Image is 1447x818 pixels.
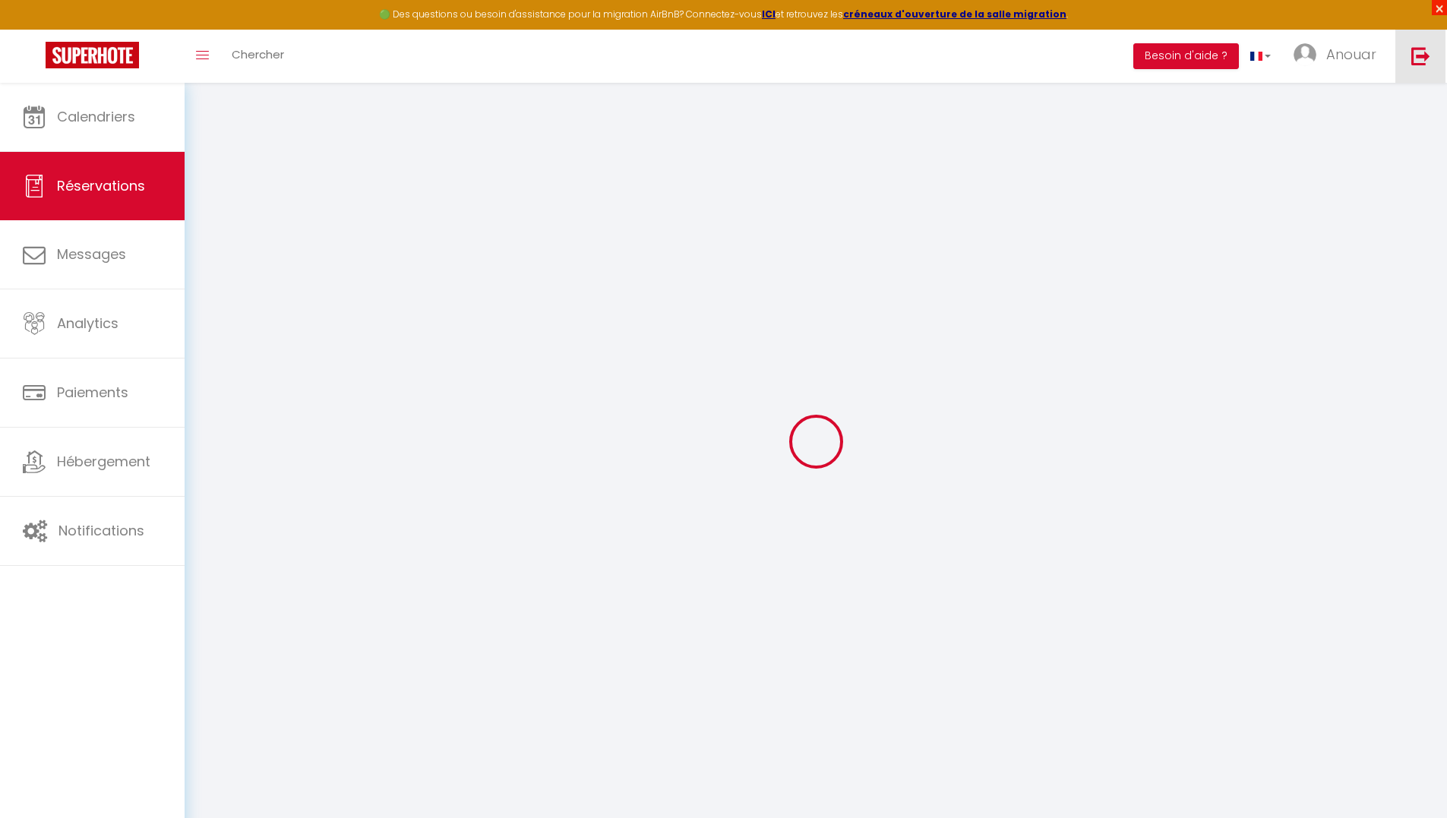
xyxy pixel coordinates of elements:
a: Chercher [220,30,295,83]
button: Besoin d'aide ? [1133,43,1239,69]
span: Réservations [57,176,145,195]
span: Paiements [57,383,128,402]
span: Calendriers [57,107,135,126]
a: ICI [762,8,776,21]
span: Messages [57,245,126,264]
span: Analytics [57,314,118,333]
img: Super Booking [46,42,139,68]
span: Hébergement [57,452,150,471]
img: logout [1411,46,1430,65]
img: ... [1294,43,1316,66]
span: Chercher [232,46,284,62]
span: Anouar [1326,45,1376,64]
a: ... Anouar [1282,30,1395,83]
span: Notifications [58,521,144,540]
a: créneaux d'ouverture de la salle migration [843,8,1066,21]
button: Ouvrir le widget de chat LiveChat [12,6,58,52]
